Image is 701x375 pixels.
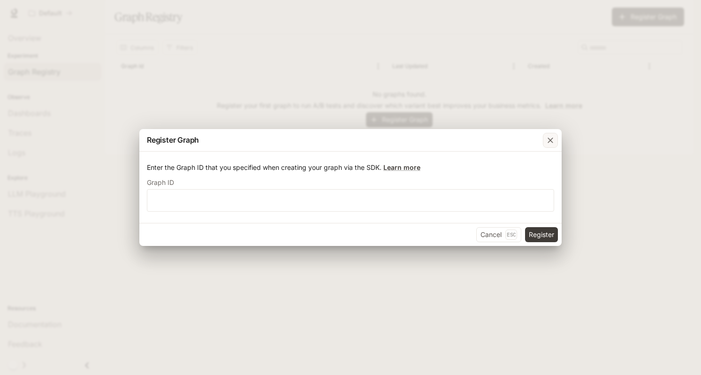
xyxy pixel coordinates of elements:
a: Learn more [383,163,420,171]
p: Esc [505,230,517,240]
p: Enter the Graph ID that you specified when creating your graph via the SDK. [147,163,554,172]
p: Graph ID [147,179,174,186]
button: CancelEsc [476,227,521,242]
button: Register [525,227,558,242]
p: Register Graph [147,134,199,145]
